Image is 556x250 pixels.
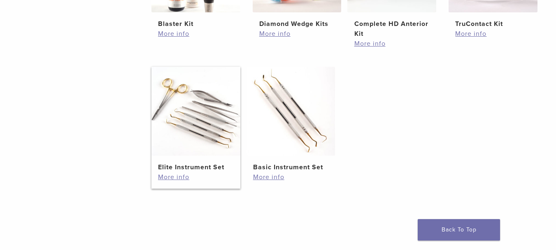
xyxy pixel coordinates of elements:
[158,172,233,182] a: More info
[455,29,530,39] a: More info
[259,19,335,29] h2: Diamond Wedge Kits
[247,67,335,156] img: Basic Instrument Set
[455,19,530,29] h2: TruContact Kit
[253,162,328,172] h2: Basic Instrument Set
[158,162,233,172] h2: Elite Instrument Set
[259,29,335,39] a: More info
[158,29,233,39] a: More info
[151,67,240,172] a: Elite Instrument SetElite Instrument Set
[247,67,335,172] a: Basic Instrument SetBasic Instrument Set
[418,219,500,241] a: Back To Top
[151,67,240,156] img: Elite Instrument Set
[354,19,430,39] h2: Complete HD Anterior Kit
[354,39,430,49] a: More info
[253,172,328,182] a: More info
[158,19,233,29] h2: Blaster Kit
